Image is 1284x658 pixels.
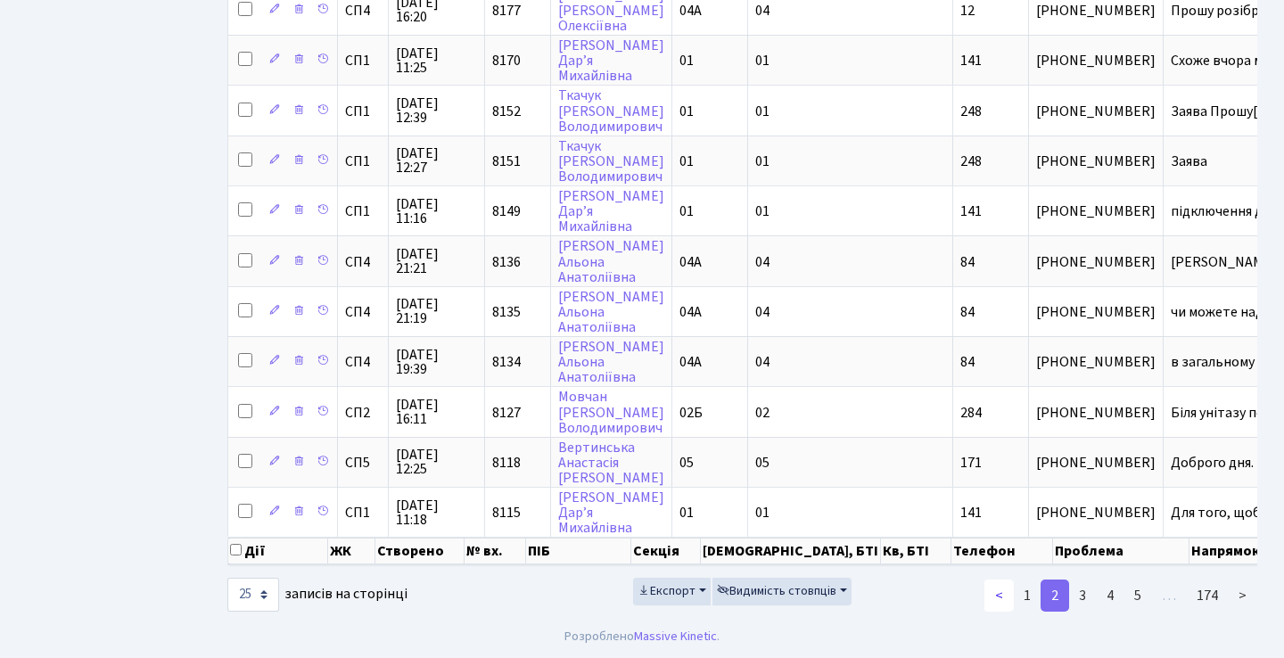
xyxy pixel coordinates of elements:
span: Біля унітазу пе[...] [1171,403,1281,423]
span: [PHONE_NUMBER] [1036,104,1156,119]
span: 8134 [492,352,521,372]
a: [PERSON_NAME]АльонаАнатоліївна [558,287,664,337]
a: Ткачук[PERSON_NAME]Володимирович [558,136,664,186]
th: Проблема [1053,538,1189,564]
span: [DATE] 21:19 [396,297,477,325]
span: 12 [960,1,975,21]
span: [DATE] 12:25 [396,448,477,476]
span: 04А [679,352,702,372]
span: 05 [755,453,770,473]
span: 04 [755,252,770,272]
span: СП2 [345,406,381,420]
th: Дії [228,538,328,564]
span: 84 [960,252,975,272]
a: 2 [1041,580,1069,612]
a: [PERSON_NAME]Дар’яМихайлівна [558,488,664,538]
span: [PHONE_NUMBER] [1036,255,1156,269]
span: Експорт [638,582,695,600]
th: ПІБ [526,538,630,564]
span: СП1 [345,104,381,119]
span: 8151 [492,152,521,171]
span: 01 [755,51,770,70]
a: Massive Kinetic [634,627,717,646]
span: [DATE] 19:39 [396,348,477,376]
a: Ткачук[PERSON_NAME]Володимирович [558,86,664,136]
span: 8149 [492,202,521,221]
button: Експорт [633,578,711,605]
span: 141 [960,202,982,221]
a: [PERSON_NAME]АльонаАнатоліївна [558,237,664,287]
span: [PHONE_NUMBER] [1036,506,1156,520]
span: [PHONE_NUMBER] [1036,154,1156,169]
a: > [1228,580,1257,612]
span: [DATE] 11:25 [396,46,477,75]
span: 01 [679,51,694,70]
div: Розроблено . [564,627,720,646]
span: 04А [679,1,702,21]
span: 04 [755,1,770,21]
span: СП4 [345,305,381,319]
select: записів на сторінці [227,578,279,612]
span: СП1 [345,506,381,520]
th: Кв, БТІ [881,538,951,564]
span: 05 [679,453,694,473]
span: Заява Прошу[...] [1171,102,1271,121]
span: СП4 [345,4,381,18]
a: 4 [1096,580,1124,612]
th: Створено [375,538,465,564]
th: № вх. [465,538,526,564]
span: СП1 [345,204,381,218]
a: 3 [1068,580,1097,612]
span: [PHONE_NUMBER] [1036,456,1156,470]
span: 04А [679,252,702,272]
span: СП1 [345,53,381,68]
label: записів на сторінці [227,578,407,612]
span: Видимість стовпців [717,582,836,600]
span: [PHONE_NUMBER] [1036,204,1156,218]
span: СП5 [345,456,381,470]
a: [PERSON_NAME]Дар’яМихайлівна [558,36,664,86]
span: 01 [679,102,694,121]
span: 248 [960,102,982,121]
a: [PERSON_NAME]Дар’яМихайлівна [558,186,664,236]
a: ВертинськаАнастасія[PERSON_NAME] [558,438,664,488]
th: Телефон [951,538,1053,564]
span: 04 [755,302,770,322]
span: [DATE] 11:16 [396,197,477,226]
span: СП4 [345,255,381,269]
a: [PERSON_NAME]АльонаАнатоліївна [558,337,664,387]
span: 248 [960,152,982,171]
span: 141 [960,51,982,70]
span: 8152 [492,102,521,121]
span: 02 [755,403,770,423]
span: [DATE] 11:18 [396,498,477,527]
span: [DATE] 12:39 [396,96,477,125]
span: [PHONE_NUMBER] [1036,355,1156,369]
span: 284 [960,403,982,423]
span: 04 [755,352,770,372]
span: [DATE] 21:21 [396,247,477,276]
span: 01 [755,202,770,221]
span: 8135 [492,302,521,322]
span: 141 [960,503,982,522]
th: ЖК [328,538,375,564]
span: 01 [755,102,770,121]
span: [PHONE_NUMBER] [1036,4,1156,18]
span: 8170 [492,51,521,70]
span: СП4 [345,355,381,369]
span: 8115 [492,503,521,522]
a: 5 [1123,580,1152,612]
span: 04А [679,302,702,322]
span: [DATE] 12:27 [396,146,477,175]
span: 8136 [492,252,521,272]
span: СП1 [345,154,381,169]
span: 01 [755,503,770,522]
span: 84 [960,352,975,372]
span: [PHONE_NUMBER] [1036,406,1156,420]
span: [PHONE_NUMBER] [1036,53,1156,68]
span: [PHONE_NUMBER] [1036,305,1156,319]
th: Секція [631,538,702,564]
a: Мовчан[PERSON_NAME]Володимирович [558,388,664,438]
span: 01 [679,503,694,522]
a: 174 [1186,580,1229,612]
